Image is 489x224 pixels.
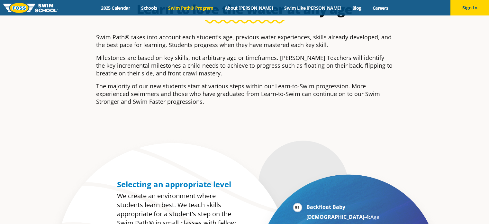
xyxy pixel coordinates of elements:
h2: Learn to love the water at any age [93,2,396,17]
a: About [PERSON_NAME] [219,5,279,11]
p: The majority of our new students start at various steps within our Learn-to-Swim progression. Mor... [96,82,393,105]
strong: Backfloat Baby [DEMOGRAPHIC_DATA]-4: [306,203,370,220]
p: Milestones are based on key skills, not arbitrary age or timeframes. [PERSON_NAME] Teachers will ... [96,54,393,77]
span: Selecting an appropriate level [117,179,231,190]
a: Swim Like [PERSON_NAME] [279,5,347,11]
p: Swim Path® takes into account each student’s age, previous water experiences, skills already deve... [96,33,393,49]
a: 2025 Calendar [95,5,136,11]
a: Careers [367,5,394,11]
img: FOSS Swim School Logo [3,3,58,13]
a: Blog [347,5,367,11]
a: Swim Path® Program [163,5,219,11]
a: Schools [136,5,163,11]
